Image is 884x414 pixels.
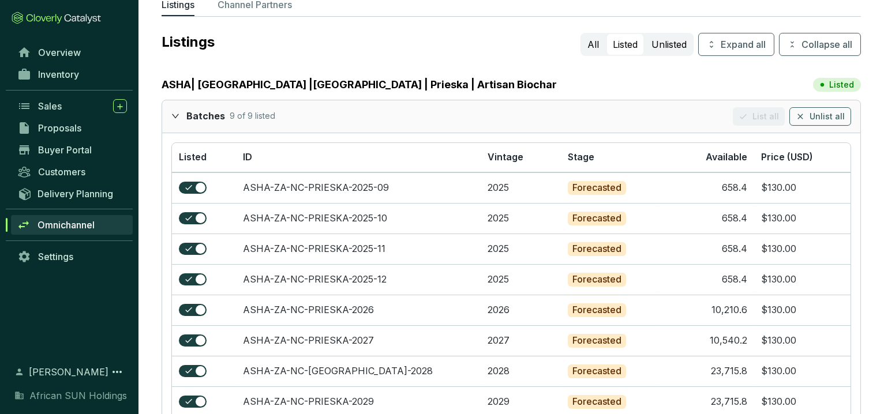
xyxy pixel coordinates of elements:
[721,37,766,51] span: Expand all
[12,184,133,203] a: Delivery Planning
[698,33,774,56] button: Expand all
[801,37,852,51] span: Collapse all
[244,151,253,163] span: ID
[244,365,433,377] a: ASHA-ZA-NC-[GEOGRAPHIC_DATA]-2028
[244,334,374,346] a: ASHA-ZA-NC-PRIESKA-2027
[572,243,621,255] p: Forecasted
[481,295,561,325] td: 2026
[761,182,844,194] section: $130.00
[722,273,747,286] div: 658.4
[568,151,594,163] span: Stage
[237,234,481,264] td: ASHA-ZA-NC-PRIESKA-2025-11
[481,203,561,234] td: 2025
[244,182,389,193] a: ASHA-ZA-NC-PRIESKA-2025-09
[244,273,387,285] a: ASHA-ZA-NC-PRIESKA-2025-12
[244,212,388,224] a: ASHA-ZA-NC-PRIESKA-2025-10
[761,334,844,347] section: $130.00
[171,107,186,124] div: expanded
[572,396,621,408] p: Forecasted
[12,96,133,116] a: Sales
[646,34,692,55] button: Unlisted
[237,172,481,203] td: ASHA-ZA-NC-PRIESKA-2025-09
[488,151,523,163] span: Vintage
[572,365,621,378] p: Forecasted
[162,77,557,93] a: ASHA| [GEOGRAPHIC_DATA] |[GEOGRAPHIC_DATA] | Prieska | Artisan Biochar
[761,212,844,225] section: $130.00
[38,100,62,112] span: Sales
[38,251,73,262] span: Settings
[761,273,844,286] section: $130.00
[572,182,621,194] p: Forecasted
[561,143,657,172] th: Stage
[12,65,133,84] a: Inventory
[481,356,561,386] td: 2028
[607,34,643,55] button: Listed
[710,334,747,347] div: 10,540.2
[244,304,374,315] a: ASHA-ZA-NC-PRIESKA-2026
[237,325,481,356] td: ASHA-ZA-NC-PRIESKA-2027
[711,365,747,378] div: 23,715.8
[38,188,113,200] span: Delivery Planning
[761,243,844,255] section: $130.00
[481,143,561,172] th: Vintage
[11,215,133,235] a: Omnichannel
[722,182,747,194] div: 658.4
[12,118,133,138] a: Proposals
[38,219,95,231] span: Omnichannel
[237,143,481,172] th: ID
[761,396,844,408] section: $130.00
[12,43,133,62] a: Overview
[171,112,179,120] span: expanded
[186,110,225,123] p: Batches
[572,334,621,347] p: Forecasted
[789,107,851,126] button: Unlist all
[706,151,747,163] span: Available
[12,247,133,266] a: Settings
[779,33,861,56] button: Collapse all
[481,264,561,295] td: 2025
[722,212,747,225] div: 658.4
[572,304,621,317] p: Forecasted
[481,325,561,356] td: 2027
[244,243,386,254] a: ASHA-ZA-NC-PRIESKA-2025-11
[172,143,237,172] th: Listed
[711,304,747,317] div: 10,210.6
[38,47,81,58] span: Overview
[29,365,108,379] span: [PERSON_NAME]
[230,110,275,123] p: 9 of 9 listed
[481,234,561,264] td: 2025
[244,396,374,407] a: ASHA-ZA-NC-PRIESKA-2029
[658,143,754,172] th: Available
[572,212,621,225] p: Forecasted
[38,122,81,134] span: Proposals
[38,166,85,178] span: Customers
[582,34,605,55] button: All
[829,79,854,91] p: Listed
[179,151,207,163] span: Listed
[761,151,813,163] span: Price (USD)
[722,243,747,255] div: 658.4
[711,396,747,408] div: 23,715.8
[12,140,133,160] a: Buyer Portal
[237,264,481,295] td: ASHA-ZA-NC-PRIESKA-2025-12
[761,304,844,317] section: $130.00
[761,365,844,378] section: $130.00
[38,69,79,80] span: Inventory
[162,33,576,51] p: Listings
[481,172,561,203] td: 2025
[12,162,133,182] a: Customers
[38,144,92,156] span: Buyer Portal
[29,389,127,402] span: African SUN Holdings
[572,273,621,286] p: Forecasted
[237,203,481,234] td: ASHA-ZA-NC-PRIESKA-2025-10
[237,356,481,386] td: ASHA-ZA-NC-PRIESKA-2028
[810,111,845,122] span: Unlist all
[237,295,481,325] td: ASHA-ZA-NC-PRIESKA-2026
